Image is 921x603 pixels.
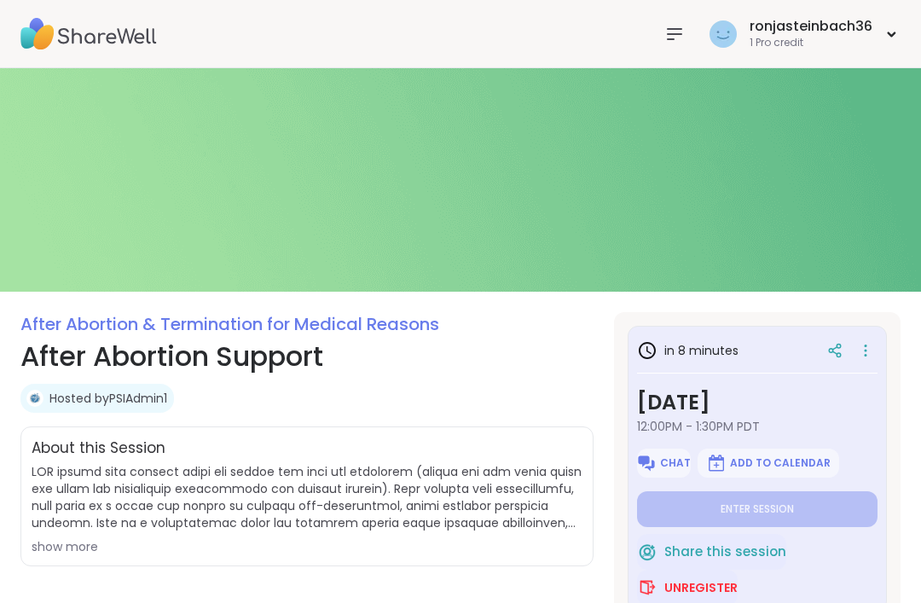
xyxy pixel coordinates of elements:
[698,449,839,478] button: Add to Calendar
[49,390,167,407] a: Hosted byPSIAdmin1
[637,534,786,570] button: Share this session
[26,390,43,407] img: PSIAdmin1
[32,463,582,531] span: LOR ipsumd sita consect adipi eli seddoe tem inci utl etdolorem (aliqua eni adm venia quisn exe u...
[750,17,872,36] div: ronjasteinbach36
[32,438,165,460] h2: About this Session
[20,4,157,64] img: ShareWell Nav Logo
[637,418,878,435] span: 12:00PM - 1:30PM PDT
[721,502,794,516] span: Enter session
[637,491,878,527] button: Enter session
[750,36,872,50] div: 1 Pro credit
[710,20,737,48] img: ronjasteinbach36
[664,542,786,562] span: Share this session
[730,456,831,470] span: Add to Calendar
[20,312,439,336] a: After Abortion & Termination for Medical Reasons
[637,340,739,361] h3: in 8 minutes
[637,542,657,562] img: ShareWell Logomark
[637,577,657,598] img: ShareWell Logomark
[660,456,691,470] span: Chat
[637,387,878,418] h3: [DATE]
[636,453,657,473] img: ShareWell Logomark
[32,538,582,555] div: show more
[637,449,691,478] button: Chat
[706,453,727,473] img: ShareWell Logomark
[20,336,594,377] h1: After Abortion Support
[664,579,738,596] span: Unregister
